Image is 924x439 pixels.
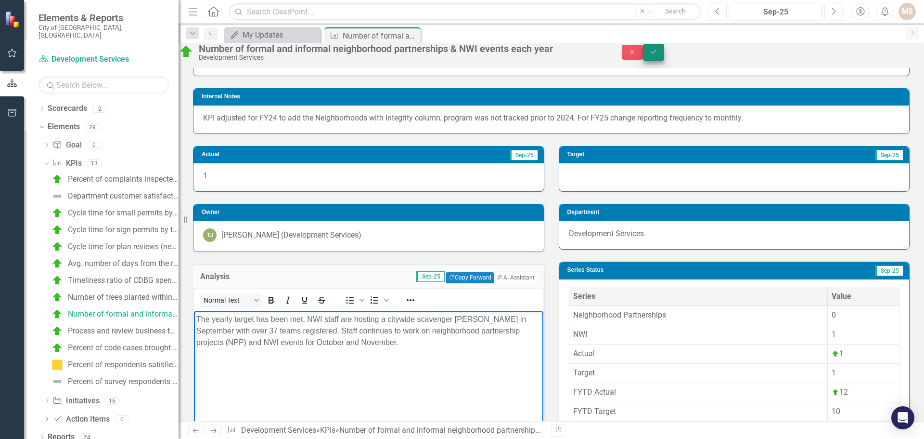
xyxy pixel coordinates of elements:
[51,308,63,320] img: On Target
[49,340,179,356] a: Percent of code cases brought into voluntary compliance prior to administrative/judicial process
[446,272,494,283] button: Copy Forward
[68,360,179,369] div: Percent of respondents satisfied with City efforts at maintaining the quality of their neighborho...
[104,397,120,405] div: 16
[200,293,262,307] button: Block Normal Text
[38,77,169,93] input: Search Below...
[494,273,537,282] button: AI Assistant
[49,357,179,372] a: Percent of respondents satisfied with City efforts at maintaining the quality of their neighborho...
[569,402,828,421] td: FYTD Target
[51,376,63,387] img: Not Defined
[92,105,107,113] div: 2
[569,287,828,306] th: Series
[51,190,63,202] img: Not Defined
[665,7,686,15] span: Search
[416,271,445,282] span: Sep-25
[87,141,102,149] div: 0
[203,113,899,124] p: KPI adjusted for FY24 to add the Neighborhoods with Integrity column, program was not tracked pri...
[651,5,699,18] button: Search
[51,258,63,269] img: On Target
[49,374,179,389] a: Percent of survey respondents satisfied with the City's efforts to support quality neighborhoods ...
[342,293,366,307] div: Bullet list
[227,425,544,436] div: » »
[875,150,903,160] span: Sep-25
[49,290,179,305] a: Number of trees planted within the City per year
[567,209,905,215] h3: Department
[179,44,194,59] img: On Target
[832,329,836,340] div: 1
[68,259,179,268] div: Avg. number of days from the receipt of the resident's application for rehabilitation assistance ...
[68,377,179,386] div: Percent of survey respondents satisfied with the City's efforts to support quality neighborhoods ...
[227,29,318,41] a: My Updates
[68,175,179,184] div: Percent of complaints inspected [DATE] (New FY24)
[313,293,330,307] button: Strikethrough
[87,160,102,168] div: 13
[296,293,313,307] button: Underline
[366,293,390,307] div: Numbered list
[49,256,179,271] a: Avg. number of days from the receipt of the resident's application for rehabilitation assistance ...
[199,43,603,54] div: Number of formal and informal neighborhood partnerships & NWI events each year
[38,12,169,24] span: Elements & Reports
[339,426,620,435] div: Number of formal and informal neighborhood partnerships & NWI events each year
[229,3,702,20] input: Search ClearPoint...
[51,224,63,236] img: On Target
[569,345,828,364] td: Actual
[832,368,836,379] div: 1
[510,150,538,160] span: Sep-25
[203,228,217,242] div: TJ
[203,171,207,180] span: 1
[51,292,63,303] img: On Target
[49,222,179,238] a: Cycle time for sign permits by the Zoning Division (Building Plan Review) (Days)
[51,325,63,337] img: On Target
[569,363,828,383] td: Target
[51,359,63,371] img: Caution
[52,158,81,169] a: KPIs
[898,3,916,20] button: MS
[68,310,179,319] div: Number of formal and informal neighborhood partnerships & NWI events each year
[891,406,914,429] div: Open Intercom Messenger
[243,29,318,41] div: My Updates
[49,205,179,221] a: Cycle time for small permits by the Zoning Division (Building Plan Review) (Days)
[839,348,844,359] div: 1
[569,229,644,238] span: Development Services
[832,406,840,417] div: 10
[48,103,87,114] a: Scorecards
[221,230,361,241] div: [PERSON_NAME] (Development Services)
[839,387,848,398] div: 12
[569,383,828,402] td: FYTD Actual
[202,151,328,158] h3: Actual
[5,11,22,28] img: ClearPoint Strategy
[204,296,251,304] span: Normal Text
[828,287,899,306] th: Value
[569,306,828,325] td: Neighborhood Partnerships
[68,293,179,302] div: Number of trees planted within the City per year
[38,24,169,40] small: City of [GEOGRAPHIC_DATA], [GEOGRAPHIC_DATA]
[567,267,755,273] h3: Series Status
[68,344,179,352] div: Percent of code cases brought into voluntary compliance prior to administrative/judicial process
[51,275,63,286] img: On Target
[68,192,179,200] div: Department customer satisfaction rating
[200,272,266,281] h3: Analysis
[320,426,335,435] a: KPIs
[733,6,819,18] div: Sep-25
[51,342,63,354] img: On Target
[52,396,99,407] a: Initiatives
[567,151,692,158] h3: Target
[263,293,279,307] button: Bold
[832,388,839,396] img: On Target
[51,207,63,219] img: On Target
[49,172,179,187] a: Percent of complaints inspected [DATE] (New FY24)
[49,239,179,254] a: Cycle time for plan reviews (new and major/minor) by the Zoning Division (Development Review Comm...
[199,54,603,61] div: Development Services
[52,414,109,425] a: Action Items
[51,173,63,185] img: On Target
[402,293,419,307] button: Reveal or hide additional toolbar items
[68,209,179,217] div: Cycle time for small permits by the Zoning Division (Building Plan Review) (Days)
[343,30,418,42] div: Number of formal and informal neighborhood partnerships & NWI events each year
[85,123,100,131] div: 29
[730,3,822,20] button: Sep-25
[49,306,179,322] a: Number of formal and informal neighborhood partnerships & NWI events each year
[68,242,179,251] div: Cycle time for plan reviews (new and major/minor) by the Zoning Division (Development Review Comm...
[280,293,296,307] button: Italic
[68,226,179,234] div: Cycle time for sign permits by the Zoning Division (Building Plan Review) (Days)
